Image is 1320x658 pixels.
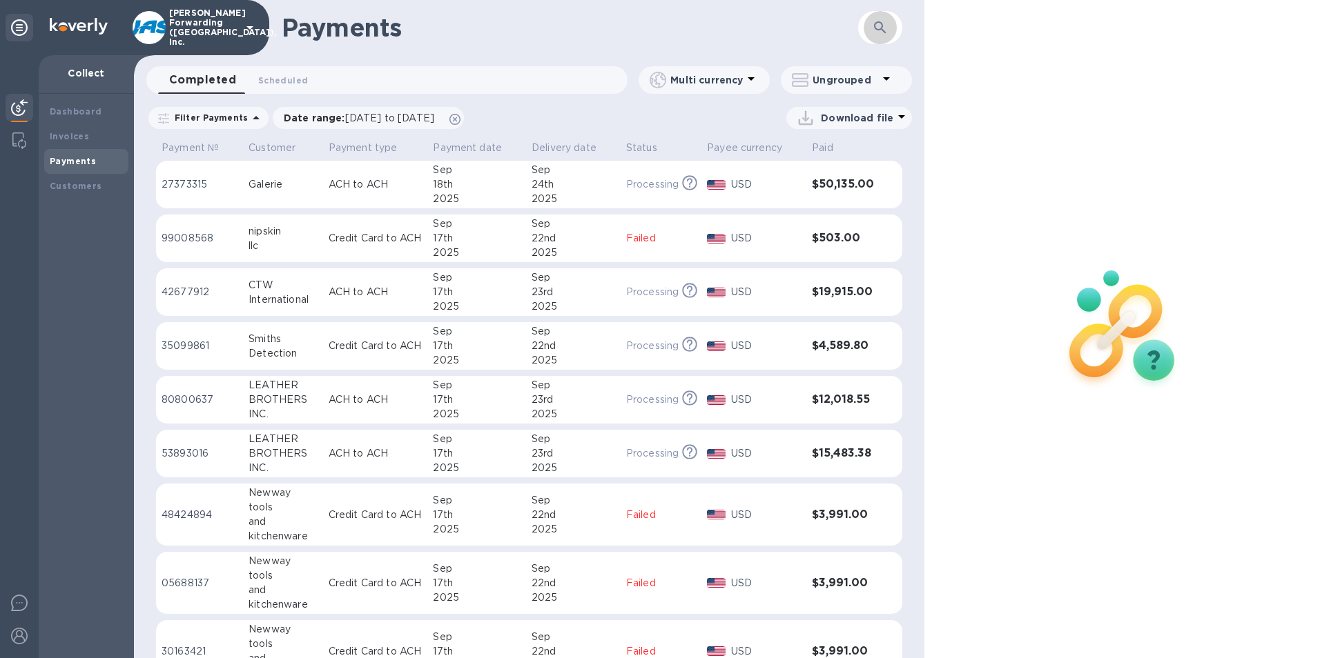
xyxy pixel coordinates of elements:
[532,192,615,206] div: 2025
[532,339,615,353] div: 22nd
[345,112,434,123] span: [DATE] to [DATE]
[532,163,615,177] div: Sep
[162,285,237,299] p: 42677912
[433,407,521,421] div: 2025
[249,622,318,637] div: Newway
[731,231,801,246] p: USD
[329,446,423,461] p: ACH to ACH
[329,141,416,155] span: Payment type
[433,231,521,246] div: 17th
[532,461,615,475] div: 2025
[249,292,318,307] div: International
[707,141,800,155] span: Payee currency
[731,508,801,522] p: USD
[284,111,441,125] p: Date range :
[532,590,615,605] div: 2025
[273,107,464,129] div: Date range:[DATE] to [DATE]
[433,246,521,260] div: 2025
[249,446,318,461] div: BROTHERS
[707,341,726,351] img: USD
[249,432,318,446] div: LEATHER
[249,461,318,475] div: INC.
[731,285,801,299] p: USD
[812,447,875,460] h3: $15,483.38
[433,446,521,461] div: 17th
[329,392,423,407] p: ACH to ACH
[812,339,875,352] h3: $4,589.80
[532,141,614,155] span: Delivery date
[249,554,318,568] div: Newway
[329,339,423,353] p: Credit Card to ACH
[813,73,878,87] p: Ungrouped
[626,141,657,155] p: Status
[249,597,318,612] div: kitchenware
[162,446,237,461] p: 53893016
[249,515,318,529] div: and
[433,630,521,644] div: Sep
[626,508,696,522] p: Failed
[249,637,318,651] div: tools
[532,407,615,421] div: 2025
[249,278,318,292] div: CTW
[162,141,219,155] p: Payment №
[249,239,318,253] div: llc
[532,246,615,260] div: 2025
[162,231,237,246] p: 99008568
[433,353,521,368] div: 2025
[433,561,521,576] div: Sep
[532,231,615,246] div: 22nd
[433,493,521,508] div: Sep
[731,576,801,590] p: USD
[812,508,875,521] h3: $3,991.00
[532,141,596,155] p: Delivery date
[50,18,108,34] img: Logo
[707,646,726,656] img: USD
[162,141,237,155] span: Payment №
[532,299,615,314] div: 2025
[433,378,521,392] div: Sep
[812,645,875,658] h3: $3,991.00
[626,141,675,155] span: Status
[433,217,521,231] div: Sep
[626,339,679,353] p: Processing
[329,231,423,246] p: Credit Card to ACH
[433,461,521,475] div: 2025
[433,432,521,446] div: Sep
[249,141,313,155] span: Customer
[433,508,521,522] div: 17th
[731,177,801,192] p: USD
[162,576,237,590] p: 05688137
[282,13,858,42] h1: Payments
[433,576,521,590] div: 17th
[249,346,318,361] div: Detection
[731,339,801,353] p: USD
[162,392,237,407] p: 80800637
[433,339,521,353] div: 17th
[329,508,423,522] p: Credit Card to ACH
[707,578,726,588] img: USD
[707,180,726,190] img: USD
[532,446,615,461] div: 23rd
[329,141,398,155] p: Payment type
[50,181,102,191] b: Customers
[532,217,615,231] div: Sep
[249,407,318,421] div: INC.
[249,224,318,239] div: nipskin
[731,392,801,407] p: USD
[249,500,318,515] div: tools
[731,446,801,461] p: USD
[329,285,423,299] p: ACH to ACH
[532,493,615,508] div: Sep
[433,177,521,192] div: 18th
[532,630,615,644] div: Sep
[812,141,851,155] span: Paid
[707,141,782,155] p: Payee currency
[532,432,615,446] div: Sep
[50,66,123,80] p: Collect
[532,508,615,522] div: 22nd
[532,177,615,192] div: 24th
[433,141,520,155] span: Payment date
[626,285,679,299] p: Processing
[169,8,238,47] p: [PERSON_NAME] Forwarding ([GEOGRAPHIC_DATA]), Inc.
[626,446,679,461] p: Processing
